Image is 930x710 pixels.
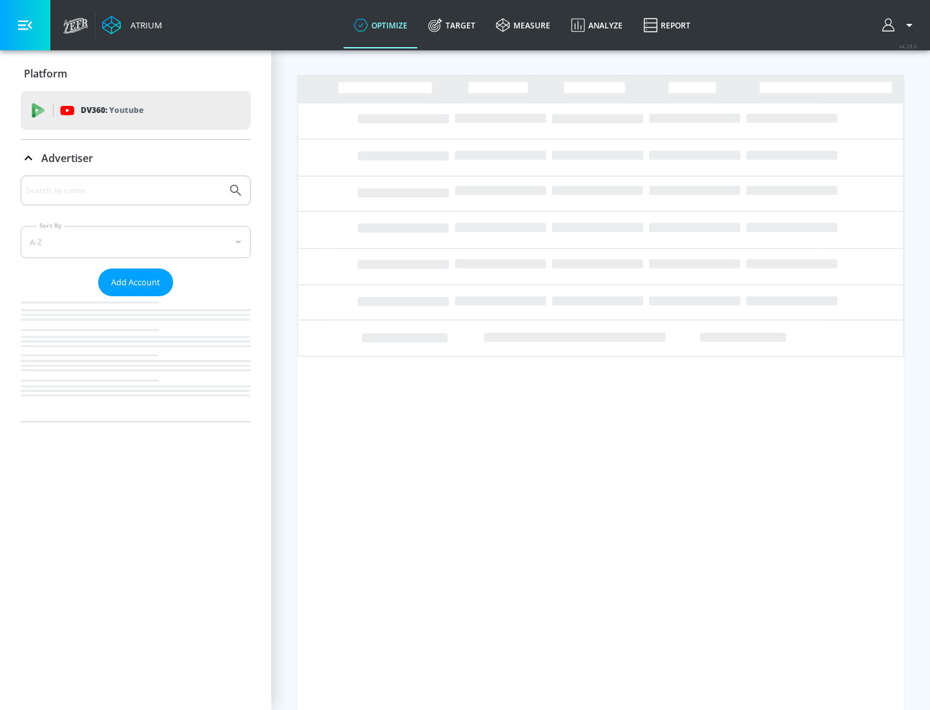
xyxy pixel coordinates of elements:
div: A-Z [21,226,251,258]
div: Platform [21,56,251,92]
span: Add Account [111,275,160,290]
p: DV360: [81,103,143,117]
span: v 4.28.0 [899,43,917,50]
label: Sort By [37,221,65,230]
nav: list of Advertiser [21,296,251,421]
a: Analyze [561,2,633,48]
button: Add Account [98,269,173,296]
div: DV360: Youtube [21,91,251,130]
div: Advertiser [21,176,251,421]
input: Search by name [26,182,222,199]
div: Advertiser [21,140,251,176]
p: Advertiser [41,151,93,165]
div: Atrium [125,19,162,31]
a: optimize [344,2,418,48]
a: Atrium [102,15,162,35]
p: Youtube [109,103,143,117]
a: measure [486,2,561,48]
a: Report [633,2,701,48]
a: Target [418,2,486,48]
p: Platform [24,66,67,81]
